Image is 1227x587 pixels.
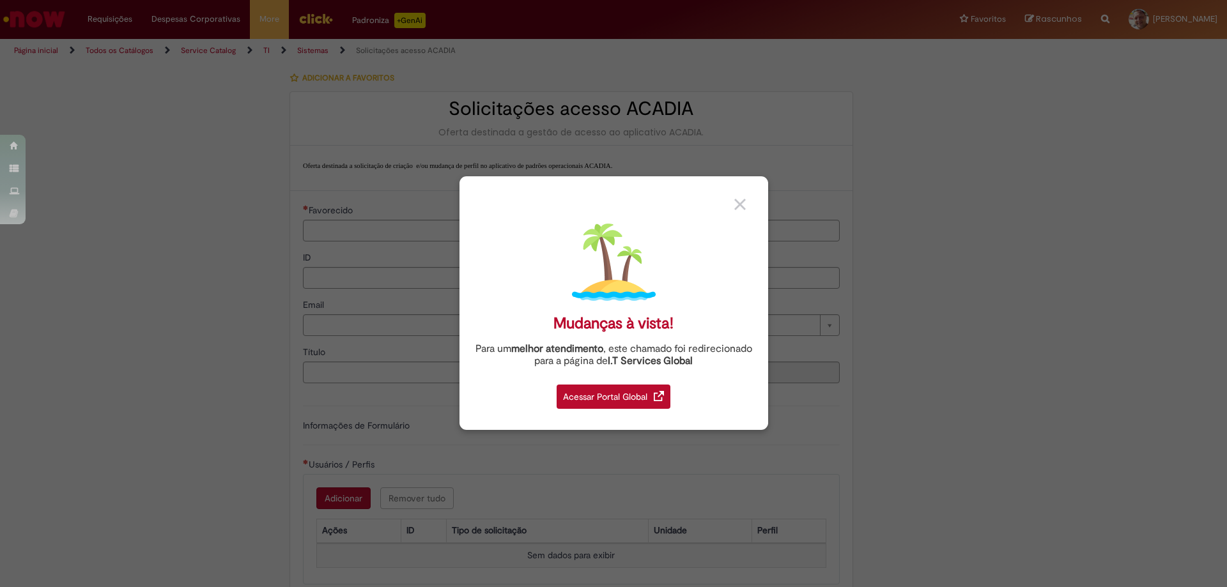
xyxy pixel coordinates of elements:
[553,314,674,333] div: Mudanças à vista!
[469,343,759,367] div: Para um , este chamado foi redirecionado para a página de
[557,377,670,409] a: Acessar Portal Global
[654,391,664,401] img: redirect_link.png
[511,342,603,355] strong: melhor atendimento
[557,385,670,409] div: Acessar Portal Global
[572,220,656,304] img: island.png
[608,347,693,367] a: I.T Services Global
[734,199,746,210] img: close_button_grey.png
